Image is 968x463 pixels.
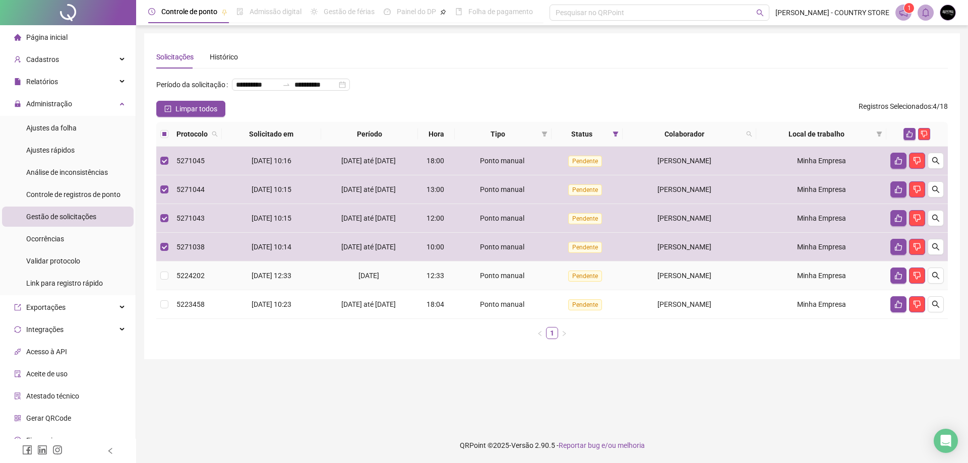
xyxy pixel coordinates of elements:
span: search [932,300,940,308]
span: 12:00 [427,214,444,222]
span: 5271043 [176,214,205,222]
span: Ajustes da folha [26,124,77,132]
li: 1 [546,327,558,339]
span: [PERSON_NAME] [657,300,711,308]
span: 10:00 [427,243,444,251]
span: lock [14,100,21,107]
span: search [746,131,752,137]
span: Gestão de férias [324,8,375,16]
span: like [894,214,902,222]
span: Pendente [568,242,602,253]
span: Pendente [568,271,602,282]
span: left [537,330,543,337]
span: Ponto manual [480,243,524,251]
span: Ocorrências [26,235,64,243]
span: [DATE] 10:16 [252,157,291,165]
span: linkedin [37,445,47,455]
span: [DATE] 10:14 [252,243,291,251]
span: Folha de pagamento [468,8,533,16]
span: [DATE] 10:15 [252,185,291,193]
span: search [932,272,940,280]
span: check-square [164,105,171,112]
span: filter [874,126,884,142]
td: Minha Empresa [756,204,886,233]
span: 5271038 [176,243,205,251]
span: Análise de inconsistências [26,168,108,176]
span: Reportar bug e/ou melhoria [559,441,645,449]
span: Atestado técnico [26,392,79,400]
th: Hora [418,122,454,147]
span: Financeiro [26,436,59,444]
button: Limpar todos [156,101,225,117]
span: audit [14,370,21,377]
th: Solicitado em [222,122,321,147]
span: Exportações [26,303,66,311]
span: : 4 / 18 [859,101,948,117]
span: filter [541,131,548,137]
span: Controle de registros de ponto [26,190,120,199]
span: sync [14,326,21,333]
span: [PERSON_NAME] [657,185,711,193]
span: Limpar todos [175,103,217,114]
span: Ponto manual [480,185,524,193]
td: Minha Empresa [756,233,886,261]
div: Histórico [210,51,238,62]
span: 18:00 [427,157,444,165]
span: bell [921,8,930,17]
span: filter [539,126,550,142]
span: user-add [14,56,21,63]
span: Integrações [26,325,64,334]
span: like [894,300,902,308]
span: Aceite de uso [26,370,68,378]
span: pushpin [440,9,446,15]
span: 5223458 [176,300,205,308]
span: dollar [14,437,21,444]
span: qrcode [14,415,21,422]
span: Pendente [568,213,602,224]
td: Minha Empresa [756,290,886,319]
span: [DATE] [358,272,379,280]
span: Protocolo [176,128,208,140]
span: search [212,131,218,137]
span: instagram [52,445,63,455]
span: Status [556,128,608,140]
span: dislike [921,130,928,138]
span: Acesso à API [26,348,67,356]
span: to [282,81,290,89]
span: Registros Selecionados [859,102,931,110]
span: dislike [913,243,921,251]
span: search [210,126,220,142]
footer: QRPoint © 2025 - 2.90.5 - [136,428,968,463]
span: solution [14,392,21,400]
span: Administração [26,100,72,108]
span: right [561,330,567,337]
span: dislike [913,272,921,280]
span: Local de trabalho [760,128,872,140]
span: dashboard [384,8,391,15]
span: like [894,157,902,165]
span: Tipo [459,128,538,140]
span: notification [899,8,908,17]
span: Pendente [568,299,602,310]
div: Open Intercom Messenger [934,429,958,453]
sup: 1 [904,3,914,13]
span: like [894,243,902,251]
span: sun [311,8,318,15]
span: [DATE] 10:23 [252,300,291,308]
li: Página anterior [534,327,546,339]
a: 1 [547,327,558,339]
span: search [744,126,754,142]
span: Pendente [568,156,602,167]
span: 1 [907,5,911,12]
span: home [14,34,21,41]
span: [PERSON_NAME] [657,214,711,222]
span: filter [613,131,619,137]
span: facebook [22,445,32,455]
span: like [906,130,913,138]
span: like [894,185,902,193]
button: right [558,327,570,339]
span: Ponto manual [480,300,524,308]
span: [DATE] 10:15 [252,214,291,222]
span: dislike [913,214,921,222]
span: Ponto manual [480,157,524,165]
